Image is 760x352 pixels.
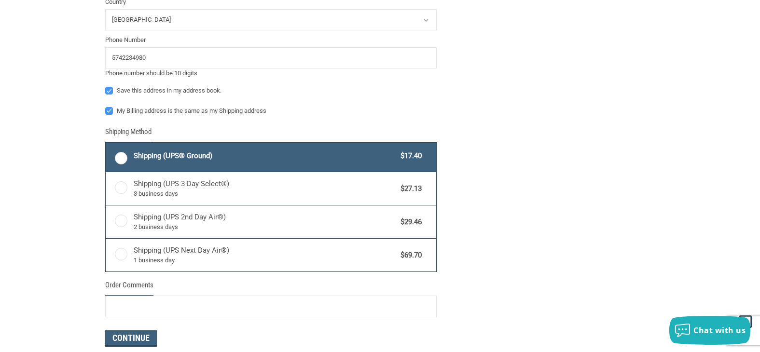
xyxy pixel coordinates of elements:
label: My Billing address is the same as my Shipping address [105,107,437,115]
span: Shipping (UPS Next Day Air®) [134,245,396,265]
span: Shipping (UPS 2nd Day Air®) [134,212,396,232]
button: Chat with us [669,316,750,345]
span: $17.40 [396,150,422,162]
span: Shipping (UPS® Ground) [134,150,396,162]
span: $69.70 [396,250,422,261]
legend: Shipping Method [105,126,152,142]
span: Shipping (UPS 3-Day Select®) [134,178,396,199]
label: Save this address in my address book. [105,87,437,95]
span: 3 business days [134,189,396,199]
span: 1 business day [134,256,396,265]
span: $29.46 [396,217,422,228]
span: $27.13 [396,183,422,194]
span: Chat with us [693,325,746,336]
label: Phone Number [105,35,437,45]
span: 2 business days [134,222,396,232]
button: Continue [105,330,157,347]
div: Phone number should be 10 digits [105,68,437,78]
legend: Order Comments [105,280,153,296]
